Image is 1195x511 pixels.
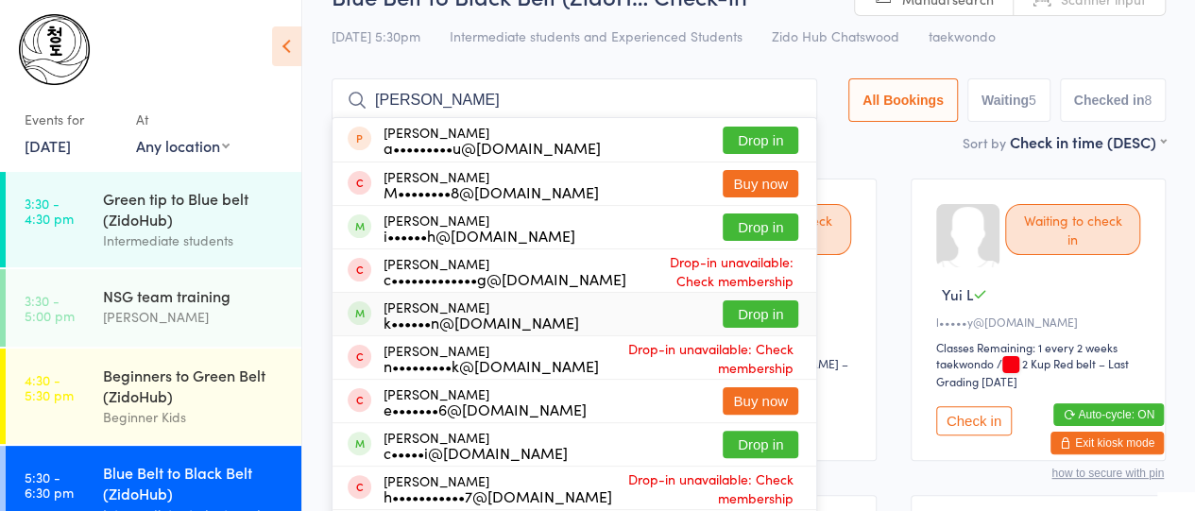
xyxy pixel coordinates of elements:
[103,365,285,406] div: Beginners to Green Belt (ZidoHub)
[1051,467,1164,480] button: how to secure with pin
[136,104,230,135] div: At
[723,213,798,241] button: Drop in
[384,488,612,503] div: h•••••••••••7@[DOMAIN_NAME]
[1029,93,1036,108] div: 5
[1053,403,1164,426] button: Auto-cycle: ON
[384,386,587,417] div: [PERSON_NAME]
[103,285,285,306] div: NSG team training
[936,314,1146,330] div: l•••••y@[DOMAIN_NAME]
[1060,78,1167,122] button: Checked in8
[599,334,798,382] span: Drop-in unavailable: Check membership
[6,172,301,267] a: 3:30 -4:30 pmGreen tip to Blue belt (ZidoHub)Intermediate students
[25,372,74,402] time: 4:30 - 5:30 pm
[929,26,996,45] span: taekwondo
[103,306,285,328] div: [PERSON_NAME]
[103,188,285,230] div: Green tip to Blue belt (ZidoHub)
[332,78,817,122] input: Search
[626,247,798,295] span: Drop-in unavailable: Check membership
[384,271,626,286] div: c•••••••••••••g@[DOMAIN_NAME]
[384,140,601,155] div: a•••••••••u@[DOMAIN_NAME]
[25,135,71,156] a: [DATE]
[25,104,117,135] div: Events for
[6,349,301,444] a: 4:30 -5:30 pmBeginners to Green Belt (ZidoHub)Beginner Kids
[25,469,74,500] time: 5:30 - 6:30 pm
[6,269,301,347] a: 3:30 -5:00 pmNSG team training[PERSON_NAME]
[450,26,743,45] span: Intermediate students and Experienced Students
[384,315,579,330] div: k••••••n@[DOMAIN_NAME]
[384,184,599,199] div: M••••••••8@[DOMAIN_NAME]
[19,14,90,85] img: Chungdo Taekwondo
[936,355,1129,389] span: / 2 Kup Red belt – Last Grading [DATE]
[384,125,601,155] div: [PERSON_NAME]
[332,26,420,45] span: [DATE] 5:30pm
[936,339,1146,355] div: Classes Remaining: 1 every 2 weeks
[723,170,798,197] button: Buy now
[936,406,1012,435] button: Check in
[384,256,626,286] div: [PERSON_NAME]
[723,300,798,328] button: Drop in
[1010,131,1166,152] div: Check in time (DESC)
[103,406,285,428] div: Beginner Kids
[384,445,568,460] div: c•••••i@[DOMAIN_NAME]
[942,284,973,304] span: Yui L
[384,299,579,330] div: [PERSON_NAME]
[384,343,599,373] div: [PERSON_NAME]
[384,430,568,460] div: [PERSON_NAME]
[25,293,75,323] time: 3:30 - 5:00 pm
[963,133,1006,152] label: Sort by
[1005,204,1140,255] div: Waiting to check in
[384,213,575,243] div: [PERSON_NAME]
[384,401,587,417] div: e•••••••6@[DOMAIN_NAME]
[936,355,994,371] div: taekwondo
[136,135,230,156] div: Any location
[723,431,798,458] button: Drop in
[384,228,575,243] div: i••••••h@[DOMAIN_NAME]
[1144,93,1152,108] div: 8
[723,387,798,415] button: Buy now
[772,26,899,45] span: Zido Hub Chatswood
[103,230,285,251] div: Intermediate students
[384,358,599,373] div: n•••••••••k@[DOMAIN_NAME]
[848,78,958,122] button: All Bookings
[723,127,798,154] button: Drop in
[103,462,285,503] div: Blue Belt to Black Belt (ZidoHub)
[384,169,599,199] div: [PERSON_NAME]
[967,78,1050,122] button: Waiting5
[384,473,612,503] div: [PERSON_NAME]
[25,196,74,226] time: 3:30 - 4:30 pm
[1050,432,1164,454] button: Exit kiosk mode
